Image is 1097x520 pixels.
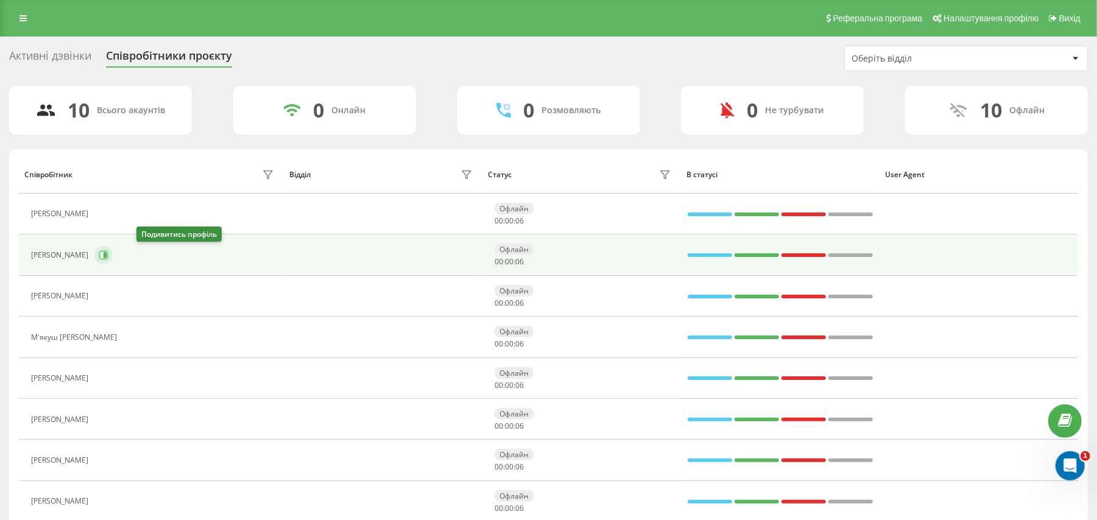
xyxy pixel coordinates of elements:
div: Подивитись профіль [136,227,222,242]
div: : : [495,258,524,266]
div: Онлайн [331,105,365,116]
div: [PERSON_NAME] [31,209,91,218]
span: 06 [515,298,524,308]
div: [PERSON_NAME] [31,456,91,465]
span: 00 [505,503,513,513]
div: 10 [68,99,90,122]
div: User Agent [885,170,1072,179]
span: Реферальна програма [833,13,923,23]
div: [PERSON_NAME] [31,415,91,424]
span: 00 [495,462,503,472]
div: Співробітники проєкту [106,49,232,68]
span: Налаштування профілю [944,13,1039,23]
span: 00 [495,380,503,390]
span: 00 [505,298,513,308]
span: 06 [515,503,524,513]
div: 0 [523,99,534,122]
div: : : [495,422,524,430]
div: Активні дзвінки [9,49,91,68]
div: Офлайн [495,449,534,460]
div: : : [495,504,524,513]
div: [PERSON_NAME] [31,374,91,382]
div: Співробітник [24,170,72,179]
span: 00 [495,298,503,308]
span: 1 [1081,451,1090,461]
span: 00 [495,503,503,513]
div: Офлайн [495,285,534,297]
span: 00 [505,216,513,226]
span: 00 [505,462,513,472]
div: : : [495,381,524,390]
div: Офлайн [495,367,534,379]
div: : : [495,340,524,348]
div: М'якуш [PERSON_NAME] [31,333,120,342]
div: [PERSON_NAME] [31,292,91,300]
span: 06 [515,380,524,390]
span: 06 [515,256,524,267]
div: 10 [981,99,1003,122]
span: 06 [515,216,524,226]
div: 0 [313,99,324,122]
div: Не турбувати [765,105,824,116]
span: 00 [505,421,513,431]
span: Вихід [1059,13,1081,23]
span: 06 [515,421,524,431]
div: Офлайн [495,203,534,214]
div: Всього акаунтів [97,105,166,116]
div: Офлайн [495,490,534,502]
span: 06 [515,462,524,472]
div: Офлайн [1010,105,1045,116]
span: 06 [515,339,524,349]
div: В статусі [686,170,873,179]
div: Оберіть відділ [852,54,997,64]
span: 00 [495,339,503,349]
div: : : [495,299,524,307]
div: Офлайн [495,244,534,255]
span: 00 [505,256,513,267]
div: [PERSON_NAME] [31,497,91,505]
div: : : [495,463,524,471]
span: 00 [495,216,503,226]
div: 0 [747,99,758,122]
span: 00 [495,256,503,267]
div: Розмовляють [541,105,601,116]
span: 00 [505,380,513,390]
div: [PERSON_NAME] [31,251,91,259]
div: Офлайн [495,408,534,420]
div: : : [495,217,524,225]
iframe: Intercom live chat [1056,451,1085,480]
span: 00 [505,339,513,349]
div: Статус [488,170,512,179]
div: Відділ [289,170,311,179]
span: 00 [495,421,503,431]
div: Офлайн [495,326,534,337]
